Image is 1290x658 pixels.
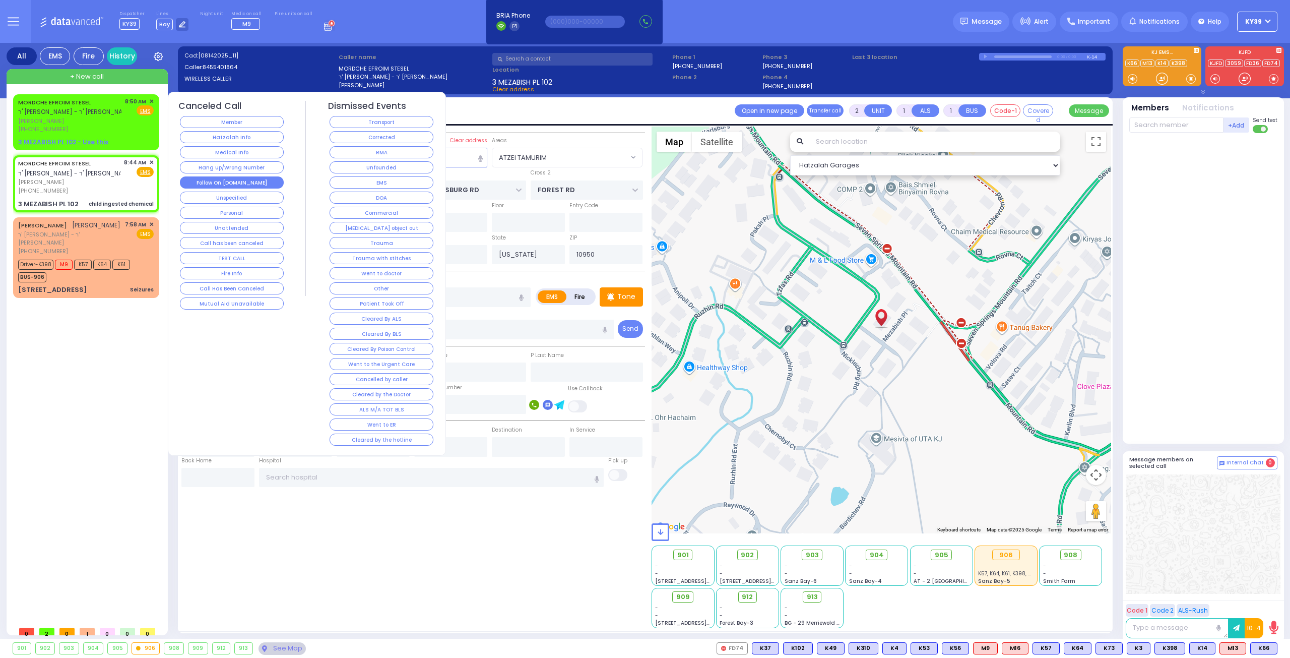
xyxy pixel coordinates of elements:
[40,15,107,28] img: Logo
[330,282,433,294] button: Other
[1217,456,1277,469] button: Internal Chat 0
[545,16,625,28] input: (000)000-00000
[720,562,723,570] span: -
[1078,17,1110,26] span: Important
[112,260,130,270] span: K61
[93,260,111,270] span: K64
[914,562,917,570] span: -
[55,260,73,270] span: M9
[140,107,151,115] u: EMS
[330,161,433,173] button: Unfounded
[762,53,849,62] span: Phone 3
[180,146,284,158] button: Medical Info
[692,132,742,152] button: Show satellite imagery
[13,643,31,654] div: 901
[973,642,998,654] div: ALS
[181,457,212,465] label: Back Home
[1086,501,1106,521] button: Drag Pegman onto the map to open Street View
[18,138,108,146] u: 3 MEZABISH PL 102 - Use this
[492,66,669,74] label: Location
[785,604,788,612] span: -
[677,550,689,560] span: 901
[1131,102,1169,114] button: Members
[1002,642,1028,654] div: ALS
[720,612,723,619] span: -
[120,628,135,635] span: 0
[672,62,722,70] label: [PHONE_NUMBER]
[720,619,753,627] span: Forest Bay-3
[1154,642,1185,654] div: BLS
[569,234,577,242] label: ZIP
[655,612,658,619] span: -
[492,85,534,93] span: Clear address
[275,11,312,17] label: Fire units on call
[752,642,779,654] div: K37
[849,642,878,654] div: BLS
[807,104,844,117] button: Transfer call
[492,426,522,434] label: Destination
[198,51,238,59] span: [08142025_11]
[870,550,884,560] span: 904
[1123,50,1201,57] label: KJ EMS...
[330,403,433,415] button: ALS M/A TOT BLS
[783,642,813,654] div: K102
[912,104,939,117] button: ALS
[762,82,812,90] label: [PHONE_NUMBER]
[140,168,151,176] u: EMS
[39,628,54,635] span: 2
[741,550,754,560] span: 902
[762,73,849,82] span: Phone 4
[18,272,46,282] span: BUS-906
[330,207,433,219] button: Commercial
[654,520,687,533] img: Google
[119,11,145,17] label: Dispatcher
[125,221,146,228] span: 7:58 AM
[531,351,564,360] label: P Last Name
[180,267,284,279] button: Fire Info
[1205,50,1284,57] label: KJFD
[1086,53,1106,61] div: K-14
[1033,642,1060,654] div: K57
[330,297,433,310] button: Patient Took Off
[330,418,433,431] button: Went to ER
[935,550,948,560] span: 905
[735,104,804,117] a: Open in new page
[492,148,628,166] span: ATZEI TAMURIM
[7,47,37,65] div: All
[18,199,79,209] div: 3 MEZABISH PL 102
[492,137,507,145] label: Areas
[107,47,137,65] a: History
[1262,59,1280,67] a: FD74
[1245,17,1262,26] span: KY39
[330,373,433,385] button: Cancelled by caller
[180,237,284,249] button: Call has been canceled
[942,642,969,654] div: K56
[911,642,938,654] div: K53
[339,73,489,81] label: ר' [PERSON_NAME] - ר' [PERSON_NAME]
[180,116,284,128] button: Member
[40,47,70,65] div: EMS
[164,643,183,654] div: 908
[1150,604,1175,617] button: Code 2
[18,230,121,247] span: ר' [PERSON_NAME] - ר' [PERSON_NAME]
[1189,642,1215,654] div: K14
[1182,102,1234,114] button: Notifications
[450,137,487,145] label: Clear address
[499,153,547,163] span: ATZEI TAMURIM
[785,562,788,570] span: -
[717,642,748,654] div: FD74
[330,146,433,158] button: RMA
[18,247,68,255] span: [PHONE_NUMBER]
[100,628,115,635] span: 0
[132,643,160,654] div: 906
[18,260,53,270] span: Driver-K398
[1095,642,1123,654] div: K73
[59,643,79,654] div: 903
[676,592,690,602] span: 909
[18,178,120,187] span: [PERSON_NAME]
[492,202,504,210] label: Floor
[809,132,1061,152] input: Search location
[655,577,750,585] span: [STREET_ADDRESS][PERSON_NAME]
[178,101,241,111] h4: Canceled Call
[1127,642,1150,654] div: K3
